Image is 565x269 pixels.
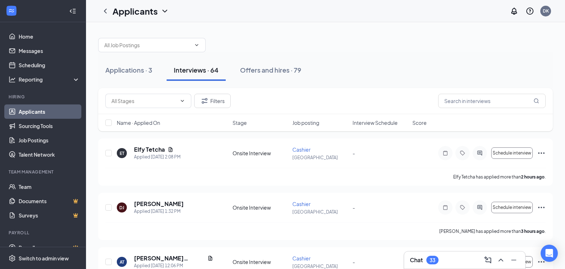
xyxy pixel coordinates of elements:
[475,150,484,156] svg: ActiveChat
[484,256,492,264] svg: ComposeMessage
[353,259,355,265] span: -
[233,204,288,211] div: Onsite Interview
[537,258,546,266] svg: Ellipses
[19,147,80,162] a: Talent Network
[439,228,546,234] p: [PERSON_NAME] has applied more than .
[9,76,16,83] svg: Analysis
[292,255,311,261] span: Cashier
[161,7,169,15] svg: ChevronDown
[134,254,205,262] h5: [PERSON_NAME] [PERSON_NAME]
[134,153,181,161] div: Applied [DATE] 2:08 PM
[9,169,78,175] div: Team Management
[537,149,546,157] svg: Ellipses
[101,7,110,15] svg: ChevronLeft
[19,133,80,147] a: Job Postings
[111,97,177,105] input: All Stages
[120,259,124,265] div: AT
[353,119,398,126] span: Interview Schedule
[509,256,518,264] svg: Minimize
[119,205,124,211] div: DJ
[292,155,348,161] p: [GEOGRAPHIC_DATA]
[292,146,311,153] span: Cashier
[168,147,173,152] svg: Document
[174,65,219,74] div: Interviews · 64
[19,194,80,208] a: DocumentsCrown
[104,41,191,49] input: All Job Postings
[412,119,427,126] span: Score
[410,256,423,264] h3: Chat
[438,94,546,108] input: Search in interviews
[521,229,545,234] b: 3 hours ago
[134,208,184,215] div: Applied [DATE] 1:32 PM
[9,94,78,100] div: Hiring
[475,205,484,210] svg: ActiveChat
[353,150,355,156] span: -
[19,104,80,119] a: Applicants
[19,76,80,83] div: Reporting
[441,205,450,210] svg: Note
[19,119,80,133] a: Sourcing Tools
[292,201,311,207] span: Cashier
[497,256,505,264] svg: ChevronUp
[458,205,467,210] svg: Tag
[134,200,184,208] h5: [PERSON_NAME]
[533,98,539,104] svg: MagnifyingGlass
[134,146,165,153] h5: Elfy Tetcha
[194,42,200,48] svg: ChevronDown
[482,254,494,266] button: ComposeMessage
[543,8,549,14] div: DK
[19,44,80,58] a: Messages
[200,97,209,105] svg: Filter
[510,7,518,15] svg: Notifications
[8,7,15,14] svg: WorkstreamLogo
[430,257,435,263] div: 33
[19,240,80,255] a: PayrollCrown
[292,119,319,126] span: Job posting
[240,65,301,74] div: Offers and hires · 79
[491,202,533,213] button: Schedule interview
[207,255,213,261] svg: Document
[292,209,348,215] p: [GEOGRAPHIC_DATA]
[233,119,247,126] span: Stage
[458,150,467,156] svg: Tag
[233,150,288,157] div: Onsite Interview
[19,208,80,222] a: SurveysCrown
[521,174,545,180] b: 2 hours ago
[541,245,558,262] div: Open Intercom Messenger
[117,119,160,126] span: Name · Applied On
[9,255,16,262] svg: Settings
[19,255,69,262] div: Switch to admin view
[508,254,519,266] button: Minimize
[19,180,80,194] a: Team
[493,151,531,156] span: Schedule interview
[19,58,80,72] a: Scheduling
[9,230,78,236] div: Payroll
[491,147,533,159] button: Schedule interview
[194,94,231,108] button: Filter Filters
[537,203,546,212] svg: Ellipses
[105,65,152,74] div: Applications · 3
[120,150,124,156] div: ET
[495,254,507,266] button: ChevronUp
[493,205,531,210] span: Schedule interview
[526,7,534,15] svg: QuestionInfo
[19,29,80,44] a: Home
[441,150,450,156] svg: Note
[453,174,546,180] p: Elfy Tetcha has applied more than .
[233,258,288,265] div: Onsite Interview
[353,204,355,211] span: -
[179,98,185,104] svg: ChevronDown
[69,8,76,15] svg: Collapse
[112,5,158,17] h1: Applicants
